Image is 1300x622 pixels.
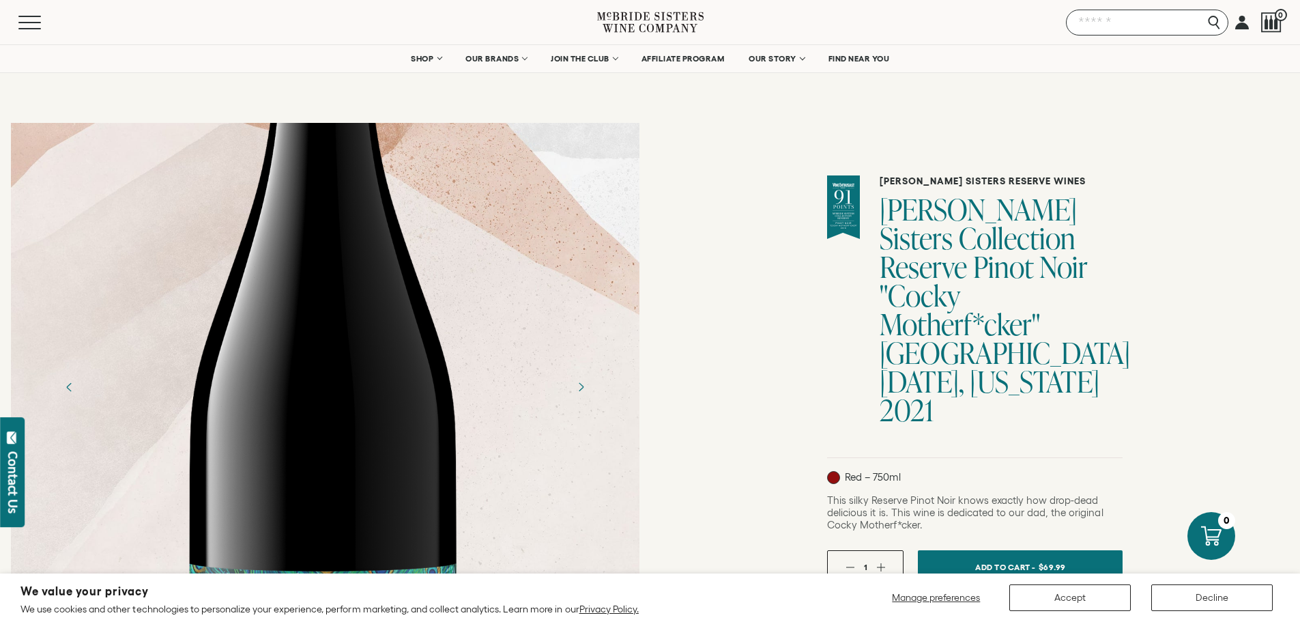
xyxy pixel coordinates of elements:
[52,369,87,405] button: Previous
[551,54,609,63] span: JOIN THE CLUB
[864,563,867,571] span: 1
[633,45,734,72] a: AFFILIATE PROGRAM
[918,550,1123,584] button: Add To Cart - $69.99
[402,45,450,72] a: SHOP
[1218,512,1235,529] div: 0
[820,45,899,72] a: FIND NEAR YOU
[542,45,626,72] a: JOIN THE CLUB
[1039,557,1066,577] span: $69.99
[20,603,639,615] p: We use cookies and other technologies to personalize your experience, perform marketing, and coll...
[1009,584,1131,611] button: Accept
[411,54,434,63] span: SHOP
[827,471,901,484] p: Red – 750ml
[892,592,980,603] span: Manage preferences
[880,175,1123,187] h6: [PERSON_NAME] Sisters Reserve Wines
[828,54,890,63] span: FIND NEAR YOU
[20,586,639,597] h2: We value your privacy
[641,54,725,63] span: AFFILIATE PROGRAM
[740,45,813,72] a: OUR STORY
[1151,584,1273,611] button: Decline
[749,54,796,63] span: OUR STORY
[1275,9,1287,21] span: 0
[457,45,535,72] a: OUR BRANDS
[6,451,20,513] div: Contact Us
[975,557,1035,577] span: Add To Cart -
[579,604,639,614] a: Privacy Policy.
[827,494,1103,531] span: This silky Reserve Pinot Noir knows exactly how drop-dead delicious it is. This wine is dedicated...
[465,54,519,63] span: OUR BRANDS
[18,16,68,29] button: Mobile Menu Trigger
[563,369,598,405] button: Next
[880,195,1123,425] h1: [PERSON_NAME] Sisters Collection Reserve Pinot Noir "Cocky Motherf*cker" [GEOGRAPHIC_DATA][DATE],...
[884,584,989,611] button: Manage preferences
